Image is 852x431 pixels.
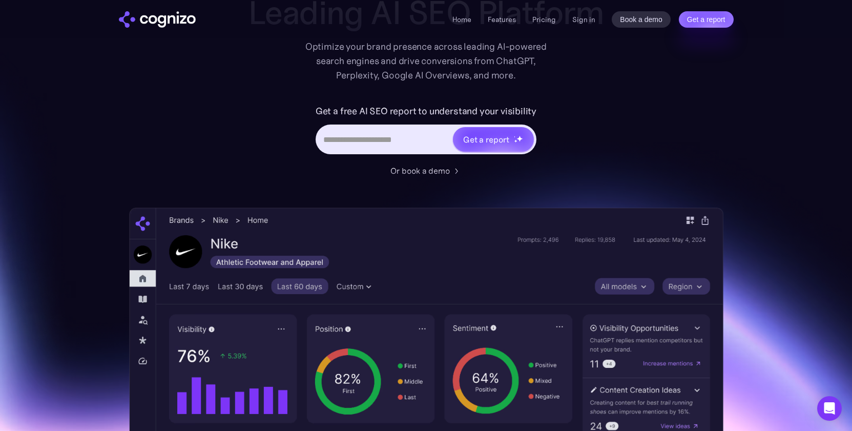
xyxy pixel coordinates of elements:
[300,39,552,83] div: Optimize your brand presence across leading AI-powered search engines and drive conversions from ...
[817,396,842,421] div: Open Intercom Messenger
[514,139,517,143] img: star
[516,135,523,142] img: star
[119,11,196,28] a: home
[452,15,471,24] a: Home
[488,15,516,24] a: Features
[119,11,196,28] img: cognizo logo
[316,103,536,159] form: Hero URL Input Form
[612,11,671,28] a: Book a demo
[463,133,509,146] div: Get a report
[390,165,450,177] div: Or book a demo
[572,13,595,26] a: Sign in
[452,126,535,153] a: Get a reportstarstarstar
[679,11,734,28] a: Get a report
[532,15,556,24] a: Pricing
[514,136,515,137] img: star
[390,165,462,177] a: Or book a demo
[316,103,536,119] label: Get a free AI SEO report to understand your visibility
